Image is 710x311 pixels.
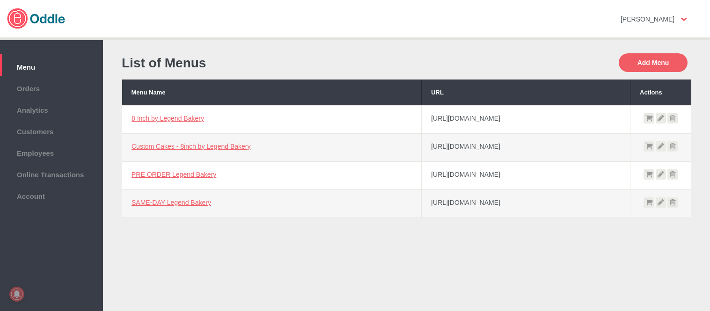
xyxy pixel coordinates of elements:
span: Online Transactions [5,168,98,179]
span: Menu [5,61,98,71]
strong: [PERSON_NAME] [621,15,674,23]
i: View Shopping Cart [644,169,654,180]
i: Delete [667,169,678,180]
span: Customers [5,125,98,136]
i: Edit [656,113,666,123]
span: Orders [5,82,98,93]
a: 8 Inch by Legend Bakery [132,115,204,122]
i: Delete [667,197,678,208]
i: Delete [667,113,678,123]
i: View Shopping Cart [644,141,654,152]
h1: List of Menus [122,56,402,71]
a: Custom Cakes - 8inch by Legend Bakery [132,143,250,150]
i: Edit [656,197,666,208]
td: [URL][DOMAIN_NAME] [422,133,630,161]
a: SAME-DAY Legend Bakery [132,199,211,206]
span: Analytics [5,104,98,114]
img: user-option-arrow.png [681,18,687,21]
span: Account [5,190,98,200]
th: Actions [630,80,691,105]
a: PRE ORDER Legend Bakery [132,171,216,178]
td: [URL][DOMAIN_NAME] [422,161,630,189]
i: View Shopping Cart [644,197,654,208]
i: Edit [656,169,666,180]
th: Menu Name [122,80,422,105]
i: View Shopping Cart [644,113,654,123]
td: [URL][DOMAIN_NAME] [422,105,630,133]
td: [URL][DOMAIN_NAME] [422,189,630,217]
th: URL [422,80,630,105]
i: Edit [656,141,666,152]
span: Employees [5,147,98,157]
i: Delete [667,141,678,152]
button: Add Menu [619,53,688,72]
